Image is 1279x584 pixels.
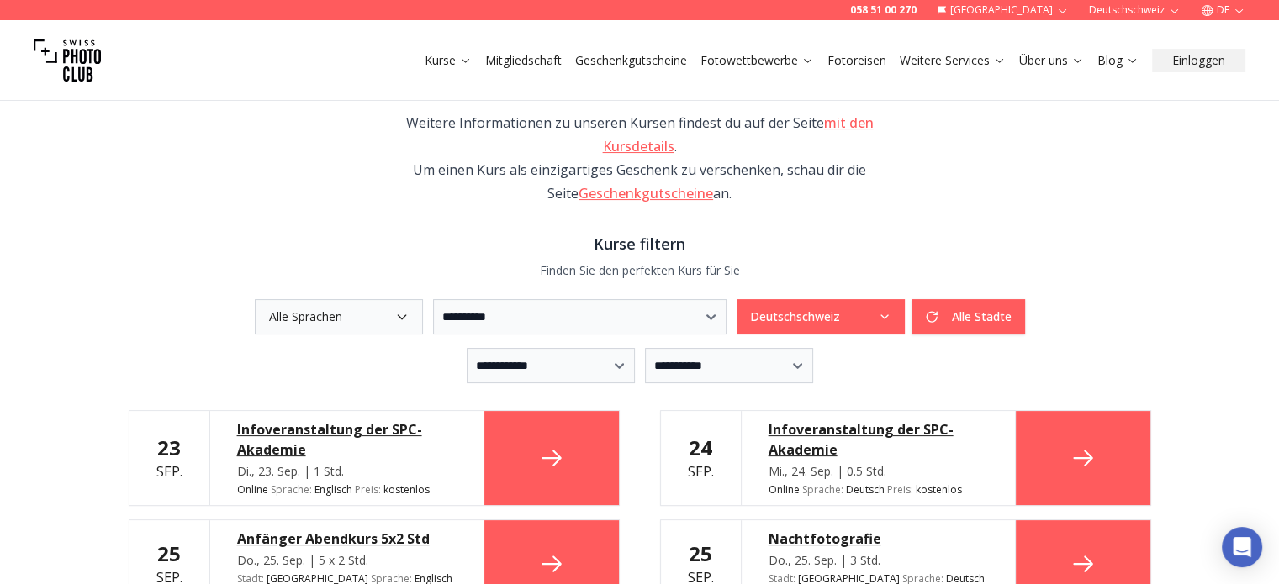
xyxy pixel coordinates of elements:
[769,529,988,549] a: Nachtfotografie
[255,299,423,334] button: Alle Sprachen
[887,482,913,497] span: Preis :
[689,434,712,461] b: 24
[1091,49,1145,72] button: Blog
[314,483,352,497] span: Englisch
[850,3,917,17] a: 058 51 00 270
[737,299,905,334] button: Deutschschweiz
[769,483,988,497] div: Online kostenlos
[769,419,988,460] a: Infoveranstaltung der SPC-Akademie
[237,529,457,549] a: Anfänger Abendkurs 5x2 Std
[568,49,694,72] button: Geschenkgutscheine
[846,483,885,497] span: Deutsch
[485,52,562,69] a: Mitgliedschaft
[1152,49,1245,72] button: Einloggen
[689,539,712,567] b: 25
[802,482,843,497] span: Sprache :
[34,27,101,94] img: Swiss photo club
[893,49,1012,72] button: Weitere Services
[900,52,1006,69] a: Weitere Services
[1222,527,1262,567] div: Open Intercom Messenger
[418,49,478,72] button: Kurse
[237,552,457,569] div: Do., 25. Sep. | 5 x 2 Std.
[157,434,181,461] b: 23
[827,52,886,69] a: Fotoreisen
[575,52,687,69] a: Geschenkgutscheine
[129,262,1151,279] p: Finden Sie den perfekten Kurs für Sie
[769,552,988,569] div: Do., 25. Sep. | 3 Std.
[579,184,713,203] a: Geschenkgutscheine
[271,482,312,497] span: Sprache :
[1097,52,1139,69] a: Blog
[398,111,882,205] div: Weitere Informationen zu unseren Kursen findest du auf der Seite . Um einen Kurs als einzigartige...
[1012,49,1091,72] button: Über uns
[694,49,821,72] button: Fotowettbewerbe
[700,52,814,69] a: Fotowettbewerbe
[425,52,472,69] a: Kurse
[156,434,182,481] div: Sep.
[769,463,988,480] div: Mi., 24. Sep. | 0.5 Std.
[157,539,181,567] b: 25
[129,232,1151,255] h3: Kurse filtern
[478,49,568,72] button: Mitgliedschaft
[237,463,457,480] div: Di., 23. Sep. | 1 Std.
[912,299,1025,334] button: Alle Städte
[355,482,381,497] span: Preis :
[821,49,893,72] button: Fotoreisen
[688,434,714,481] div: Sep.
[1019,52,1084,69] a: Über uns
[237,419,457,460] a: Infoveranstaltung der SPC-Akademie
[237,483,457,497] div: Online kostenlos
